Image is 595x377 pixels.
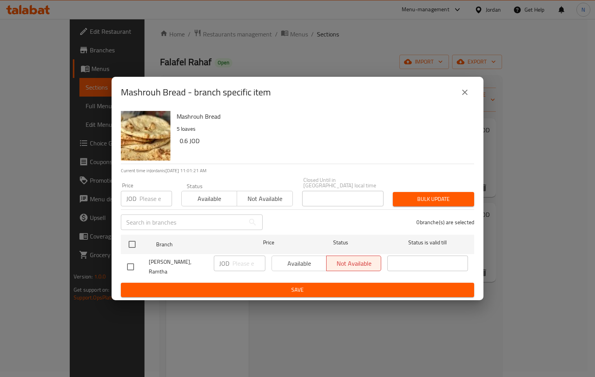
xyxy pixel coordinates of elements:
[180,135,468,146] h6: 0.6 JOD
[121,283,474,297] button: Save
[177,111,468,122] h6: Mashrouh Bread
[243,238,294,247] span: Price
[177,124,468,134] p: 5 loaves
[181,191,237,206] button: Available
[121,86,271,99] h2: Mashrouh Bread - branch specific item
[301,238,381,247] span: Status
[456,83,474,102] button: close
[139,191,172,206] input: Please enter price
[121,214,245,230] input: Search in branches
[393,192,474,206] button: Bulk update
[185,193,234,204] span: Available
[121,111,170,161] img: Mashrouh Bread
[240,193,289,204] span: Not available
[416,218,474,226] p: 0 branche(s) are selected
[219,259,229,268] p: JOD
[121,167,474,174] p: Current time in Jordan is [DATE] 11:01:21 AM
[387,238,468,247] span: Status is valid till
[126,194,136,203] p: JOD
[149,257,208,277] span: [PERSON_NAME], Ramtha
[232,256,265,271] input: Please enter price
[399,194,468,204] span: Bulk update
[127,285,468,295] span: Save
[156,240,237,249] span: Branch
[237,191,292,206] button: Not available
